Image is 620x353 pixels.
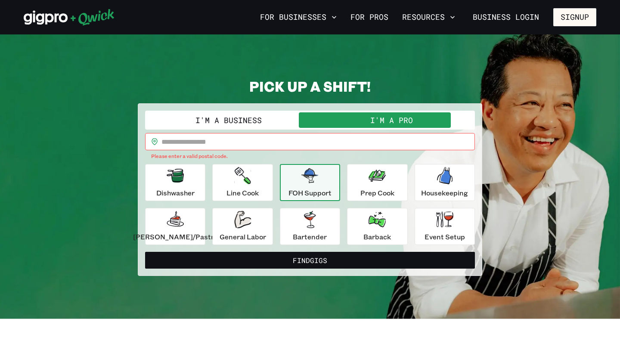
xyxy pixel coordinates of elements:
[280,208,340,245] button: Bartender
[347,164,407,201] button: Prep Cook
[421,188,468,198] p: Housekeeping
[280,164,340,201] button: FOH Support
[363,232,391,242] p: Barback
[147,112,310,128] button: I'm a Business
[220,232,266,242] p: General Labor
[415,208,475,245] button: Event Setup
[293,232,327,242] p: Bartender
[288,188,332,198] p: FOH Support
[415,164,475,201] button: Housekeeping
[310,112,473,128] button: I'm a Pro
[425,232,465,242] p: Event Setup
[257,10,340,25] button: For Businesses
[151,152,469,161] p: Please enter a valid postal code.
[156,188,195,198] p: Dishwasher
[133,232,217,242] p: [PERSON_NAME]/Pastry
[226,188,259,198] p: Line Cook
[347,208,407,245] button: Barback
[138,77,482,95] h2: PICK UP A SHIFT!
[465,8,546,26] a: Business Login
[212,164,273,201] button: Line Cook
[212,208,273,245] button: General Labor
[347,10,392,25] a: For Pros
[360,188,394,198] p: Prep Cook
[145,208,205,245] button: [PERSON_NAME]/Pastry
[399,10,459,25] button: Resources
[145,252,475,269] button: FindGigs
[145,164,205,201] button: Dishwasher
[553,8,596,26] button: Signup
